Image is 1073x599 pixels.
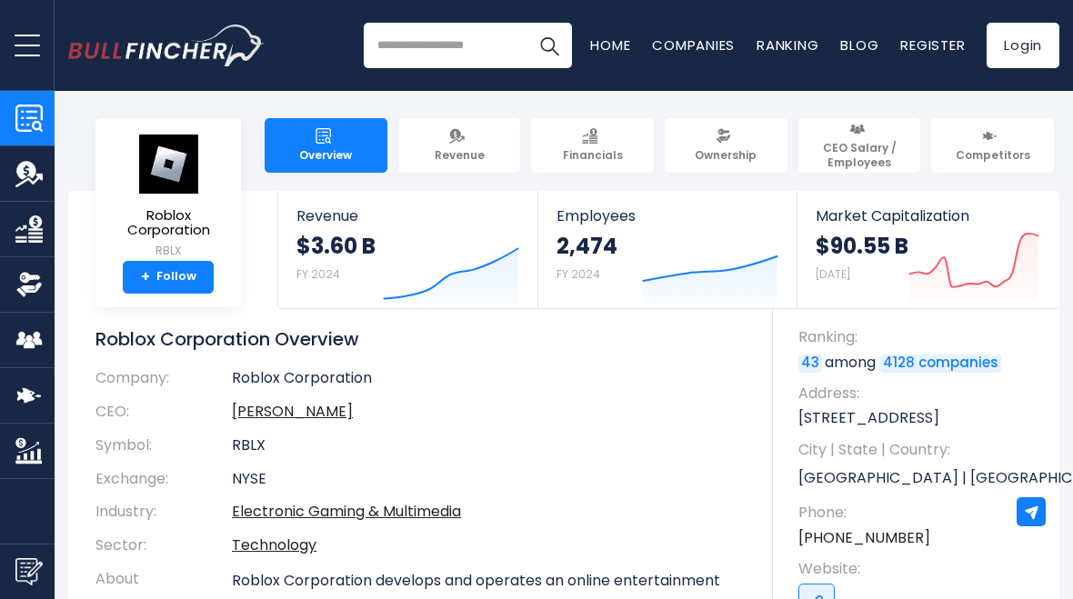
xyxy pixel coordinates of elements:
small: FY 2024 [296,266,340,282]
span: Website: [798,559,1041,579]
p: [STREET_ADDRESS] [798,408,1041,428]
a: Market Capitalization $90.55 B [DATE] [797,191,1058,308]
span: Revenue [296,207,519,225]
a: 4128 companies [880,354,1001,373]
img: Ownership [15,271,43,298]
a: Revenue $3.60 B FY 2024 [278,191,537,308]
a: Login [987,23,1059,68]
span: Ranking: [798,327,1041,347]
a: Go to homepage [68,25,264,66]
a: Overview [265,118,387,173]
a: Ranking [757,35,818,55]
span: Revenue [435,148,485,163]
p: [GEOGRAPHIC_DATA] | [GEOGRAPHIC_DATA] | US [798,464,1041,492]
small: FY 2024 [557,266,600,282]
a: ceo [232,401,353,422]
span: Market Capitalization [816,207,1039,225]
strong: 2,474 [557,232,617,260]
a: Companies [652,35,735,55]
span: Ownership [695,148,757,163]
a: Register [900,35,965,55]
span: CEO Salary / Employees [807,141,913,169]
th: Company: [95,369,232,395]
a: Technology [232,534,316,555]
span: Roblox Corporation [110,208,226,238]
strong: $90.55 B [816,232,908,260]
td: RBLX [232,429,746,463]
a: Employees 2,474 FY 2024 [538,191,797,308]
a: Competitors [931,118,1054,173]
th: Exchange: [95,463,232,496]
img: Bullfincher logo [68,25,265,66]
td: Roblox Corporation [232,369,746,395]
a: CEO Salary / Employees [798,118,921,173]
a: Electronic Gaming & Multimedia [232,501,461,522]
a: Roblox Corporation RBLX [109,133,227,261]
th: Symbol: [95,429,232,463]
span: Competitors [956,148,1030,163]
small: [DATE] [816,266,850,282]
a: [PHONE_NUMBER] [798,528,930,548]
button: Search [526,23,572,68]
span: Financials [563,148,623,163]
a: Revenue [398,118,521,173]
strong: + [141,269,150,285]
strong: $3.60 B [296,232,376,260]
span: Phone: [798,503,1041,523]
h1: Roblox Corporation Overview [95,327,746,351]
td: NYSE [232,463,746,496]
a: Ownership [665,118,787,173]
a: Blog [840,35,878,55]
span: Overview [299,148,352,163]
small: RBLX [110,243,226,259]
th: CEO: [95,395,232,429]
span: Employees [557,207,779,225]
span: City | State | Country: [798,440,1041,460]
a: Financials [531,118,654,173]
th: Sector: [95,529,232,563]
p: among [798,353,1041,373]
span: Address: [798,384,1041,404]
a: +Follow [123,261,214,294]
th: Industry: [95,495,232,529]
a: Home [590,35,630,55]
a: 43 [798,354,822,373]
